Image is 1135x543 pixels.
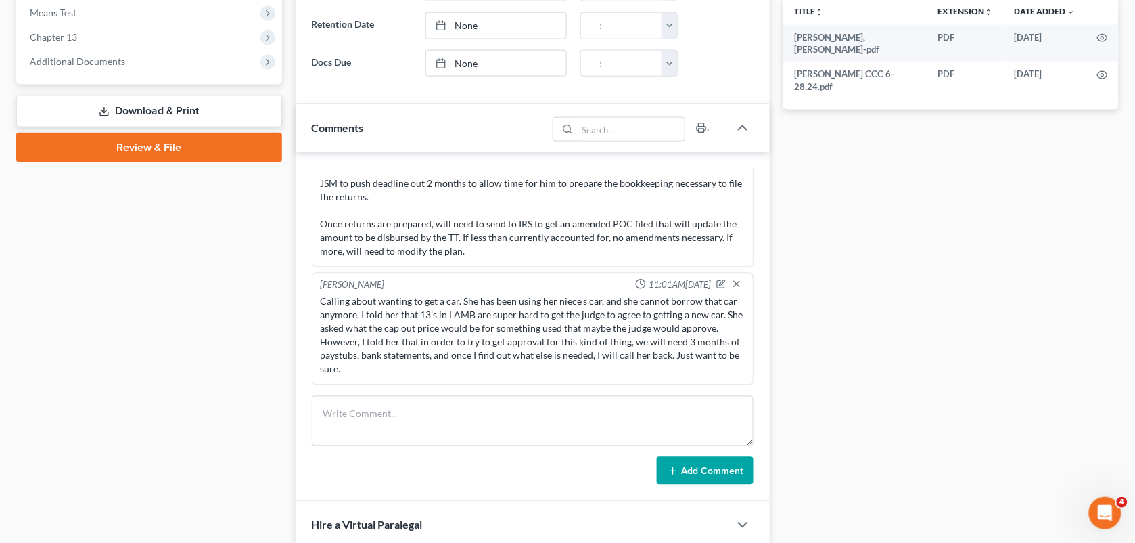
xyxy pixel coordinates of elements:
div: Calling about wanting to get a car. She has been using her niece's car, and she cannot borrow tha... [321,295,745,376]
button: Add Comment [657,457,754,485]
a: Review & File [16,133,282,162]
div: Spoke to JSM about preparing client's 2022 tax return. As long as her liability is less than $6,5... [321,110,745,259]
span: Chapter 13 [30,31,77,43]
input: -- : -- [581,51,662,77]
iframe: Intercom live chat [1089,497,1121,529]
i: unfold_more [815,8,823,16]
td: [DATE] [1004,25,1086,62]
a: Titleunfold_more [794,6,823,16]
span: Means Test [30,7,76,18]
span: Hire a Virtual Paralegal [312,519,423,531]
div: [PERSON_NAME] [321,279,385,292]
i: unfold_more [985,8,993,16]
label: Docs Due [305,50,419,77]
span: 4 [1117,497,1128,508]
a: Date Added expand_more [1015,6,1075,16]
input: Search... [578,118,685,141]
span: Additional Documents [30,56,125,67]
a: None [426,51,566,77]
label: Retention Date [305,12,419,39]
td: PDF [927,62,1004,99]
span: Comments [312,121,364,134]
td: PDF [927,25,1004,62]
td: [PERSON_NAME] CCC 6-28.24.pdf [783,62,927,99]
i: expand_more [1067,8,1075,16]
input: -- : -- [581,13,662,39]
a: None [426,13,566,39]
td: [PERSON_NAME],[PERSON_NAME]-pdf [783,25,927,62]
a: Download & Print [16,95,282,127]
a: Extensionunfold_more [938,6,993,16]
span: 11:01AM[DATE] [649,279,711,292]
td: [DATE] [1004,62,1086,99]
